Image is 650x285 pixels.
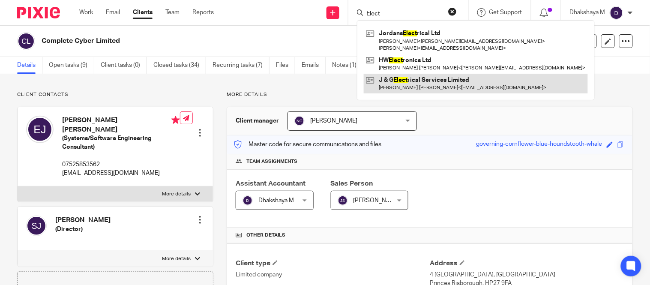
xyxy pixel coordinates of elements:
[17,7,60,18] img: Pixie
[236,259,430,268] h4: Client type
[294,116,305,126] img: svg%3E
[79,8,93,17] a: Work
[133,8,153,17] a: Clients
[236,117,279,125] h3: Client manager
[236,270,430,279] p: Limited company
[17,57,42,74] a: Details
[26,216,47,236] img: svg%3E
[153,57,206,74] a: Closed tasks (34)
[62,160,180,169] p: 07525853562
[610,6,623,20] img: svg%3E
[213,57,270,74] a: Recurring tasks (7)
[62,116,180,134] h4: [PERSON_NAME] [PERSON_NAME]
[243,195,253,206] img: svg%3E
[489,9,522,15] span: Get Support
[26,116,54,143] img: svg%3E
[101,57,147,74] a: Client tasks (0)
[353,198,401,204] span: [PERSON_NAME]
[17,91,213,98] p: Client contacts
[55,225,111,234] h5: (Director)
[17,32,35,50] img: svg%3E
[106,8,120,17] a: Email
[476,140,602,150] div: governing-cornflower-blue-houndstooth-whale
[165,8,180,17] a: Team
[227,91,633,98] p: More details
[246,158,297,165] span: Team assignments
[49,57,94,74] a: Open tasks (9)
[310,118,357,124] span: [PERSON_NAME]
[430,259,624,268] h4: Address
[258,198,294,204] span: Dhakshaya M
[42,36,421,45] h2: Complete Cyber Limited
[338,195,348,206] img: svg%3E
[234,140,381,149] p: Master code for secure communications and files
[171,116,180,124] i: Primary
[448,7,457,16] button: Clear
[192,8,214,17] a: Reports
[365,10,443,18] input: Search
[62,169,180,177] p: [EMAIL_ADDRESS][DOMAIN_NAME]
[430,270,624,279] p: 4 [GEOGRAPHIC_DATA], [GEOGRAPHIC_DATA]
[276,57,295,74] a: Files
[162,191,191,198] p: More details
[570,8,605,17] p: Dhakshaya M
[55,216,111,225] h4: [PERSON_NAME]
[62,134,180,152] h5: (Systems/Software Engineering Consultant)
[332,57,363,74] a: Notes (1)
[246,232,285,239] span: Other details
[236,180,306,187] span: Assistant Accountant
[331,180,373,187] span: Sales Person
[302,57,326,74] a: Emails
[162,255,191,262] p: More details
